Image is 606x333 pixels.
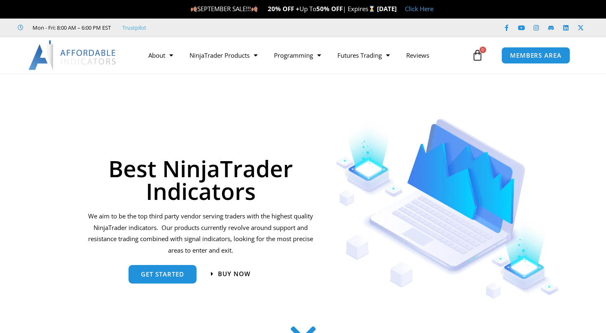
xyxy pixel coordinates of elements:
[122,23,146,33] a: Trustpilot
[501,47,570,64] a: MEMBERS AREA
[369,6,375,12] img: ⌛
[141,271,184,277] span: get started
[87,157,315,202] h1: Best NinjaTrader Indicators
[218,271,250,277] span: Buy now
[510,52,562,59] span: MEMBERS AREA
[30,23,111,33] span: Mon - Fri: 8:00 AM – 6:00 PM EST
[329,46,398,65] a: Futures Trading
[268,5,299,13] strong: 20% OFF +
[190,5,377,13] span: SEPTEMBER SALE!!! Up To | Expires
[377,5,397,13] strong: [DATE]
[405,5,433,13] a: Click Here
[28,40,117,70] img: LogoAI | Affordable Indicators – NinjaTrader
[266,46,329,65] a: Programming
[87,211,315,256] p: We aim to be the top third party vendor serving traders with the highest quality NinjaTrader indi...
[398,46,438,65] a: Reviews
[211,271,250,277] a: Buy now
[480,47,486,53] span: 0
[336,119,559,299] img: Indicators 1 | Affordable Indicators – NinjaTrader
[191,6,197,12] img: 🍂
[459,43,496,67] a: 0
[181,46,266,65] a: NinjaTrader Products
[140,46,181,65] a: About
[140,46,470,65] nav: Menu
[316,5,343,13] strong: 50% OFF
[129,265,197,284] a: get started
[251,6,257,12] img: 🍂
